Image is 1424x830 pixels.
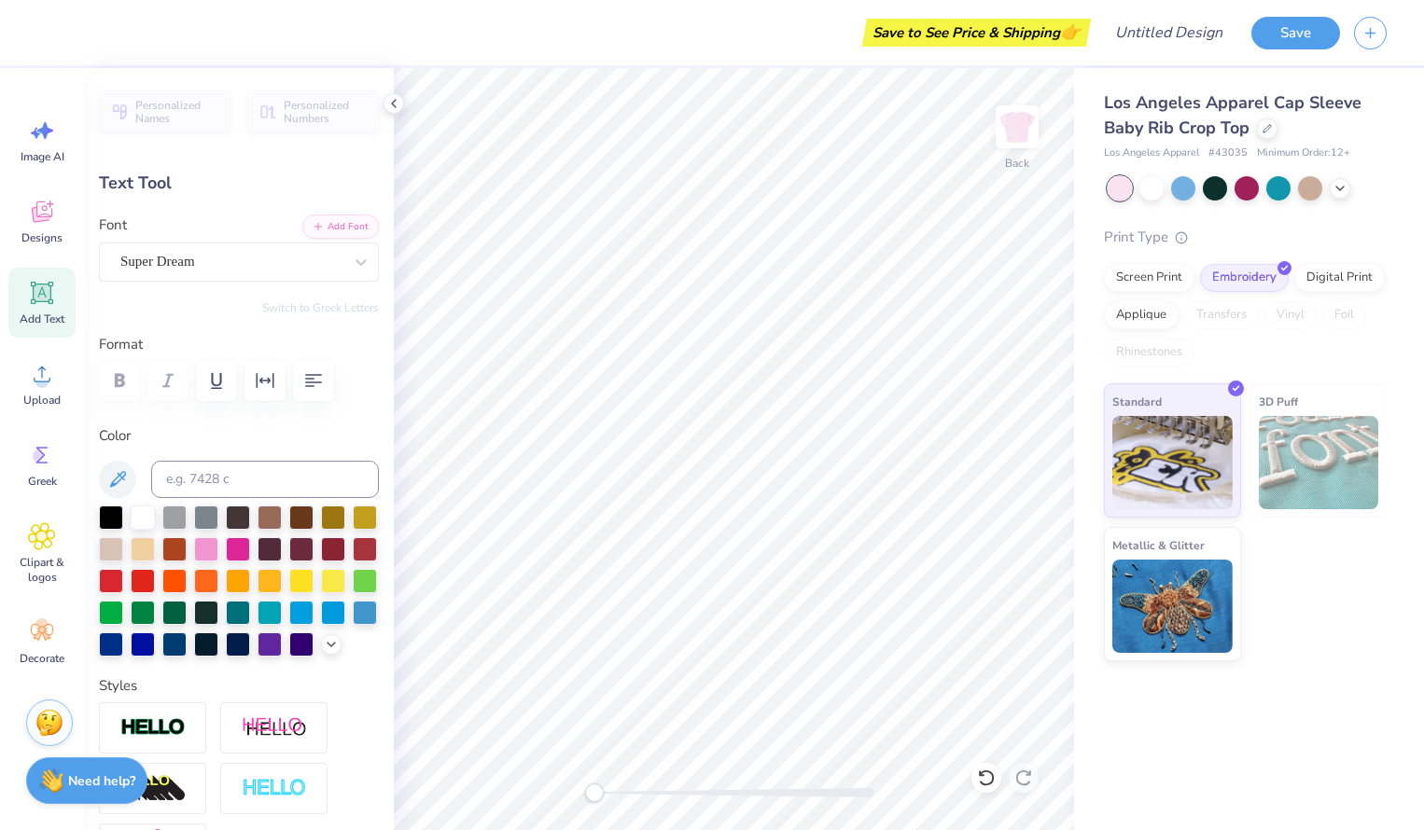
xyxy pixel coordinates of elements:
[247,90,379,133] button: Personalized Numbers
[1200,264,1289,292] div: Embroidery
[21,149,64,164] span: Image AI
[1294,264,1385,292] div: Digital Print
[120,717,186,739] img: Stroke
[20,651,64,666] span: Decorate
[1259,392,1298,411] span: 3D Puff
[1112,416,1233,509] img: Standard
[1104,301,1179,329] div: Applique
[1104,145,1199,161] span: Los Angeles Apparel
[11,555,73,585] span: Clipart & logos
[21,230,63,245] span: Designs
[28,474,57,489] span: Greek
[284,99,368,125] span: Personalized Numbers
[302,214,379,239] button: Add Font
[151,461,379,498] input: e.g. 7428 c
[1104,339,1194,367] div: Rhinestones
[1322,301,1366,329] div: Foil
[99,90,230,133] button: Personalized Names
[99,171,379,196] div: Text Tool
[99,334,379,355] label: Format
[1112,560,1233,653] img: Metallic & Glitter
[1104,264,1194,292] div: Screen Print
[20,311,64,326] span: Add Text
[99,214,127,236] label: Font
[1208,145,1248,161] span: # 43035
[99,675,137,697] label: Styles
[242,778,307,799] img: Negative Space
[1104,227,1387,248] div: Print Type
[120,774,186,804] img: 3D Illusion
[1259,416,1379,509] img: 3D Puff
[1060,21,1081,43] span: 👉
[1112,392,1162,411] span: Standard
[1100,14,1237,51] input: Untitled Design
[867,19,1086,47] div: Save to See Price & Shipping
[998,108,1036,145] img: Back
[1251,17,1340,49] button: Save
[242,716,307,740] img: Shadow
[1005,155,1029,172] div: Back
[99,425,379,447] label: Color
[135,99,219,125] span: Personalized Names
[1112,535,1205,555] span: Metallic & Glitter
[1104,91,1361,139] span: Los Angeles Apparel Cap Sleeve Baby Rib Crop Top
[585,783,604,802] div: Accessibility label
[1264,301,1317,329] div: Vinyl
[23,393,61,408] span: Upload
[68,772,135,790] strong: Need help?
[262,300,379,315] button: Switch to Greek Letters
[1257,145,1350,161] span: Minimum Order: 12 +
[1184,301,1259,329] div: Transfers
